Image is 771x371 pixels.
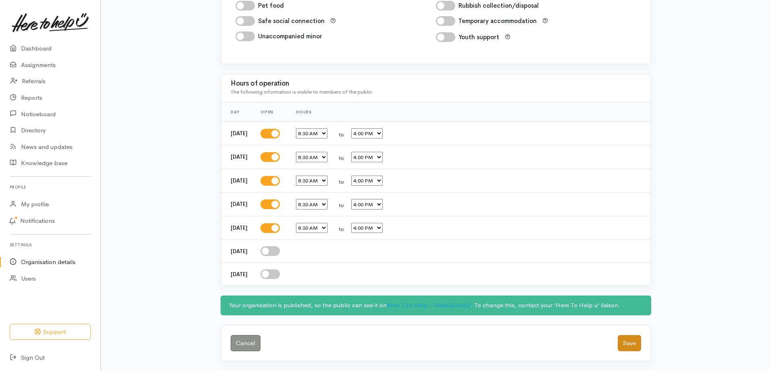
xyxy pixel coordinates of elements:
span: to [339,199,344,210]
span: The following information is visible to members of the public [231,88,372,95]
span: to [339,152,344,162]
a: Cancel [231,335,260,352]
span: to [339,128,344,139]
h6: Profile [10,182,91,193]
th: Day [221,103,254,122]
th: Open [254,103,290,122]
b: [DATE] [231,248,248,255]
b: [DATE] [231,177,248,184]
label: Unaccompanied minor [258,32,322,41]
b: [DATE] [231,271,248,278]
label: Rubbish collection/disposal [458,1,539,10]
span: to [339,223,344,233]
label: Safe social connection [258,17,325,26]
b: [DATE] [231,153,248,160]
button: Support [10,324,91,340]
label: Pet food [258,1,284,10]
b: [DATE] [231,130,248,137]
div: Your organisation is published, so the public can see it on . To change this, contact your ‘Here ... [221,296,651,315]
button: Save [618,335,641,352]
a: Who Can Help - HereToHelpU [386,301,471,309]
h3: Hours of operation [231,80,641,88]
b: [DATE] [231,201,248,208]
b: [DATE] [231,224,248,231]
label: Youth support [458,33,499,42]
th: Hours [290,103,651,122]
span: to [339,176,344,186]
label: Temporary accommodation [458,17,537,26]
h6: Settings [10,239,91,250]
